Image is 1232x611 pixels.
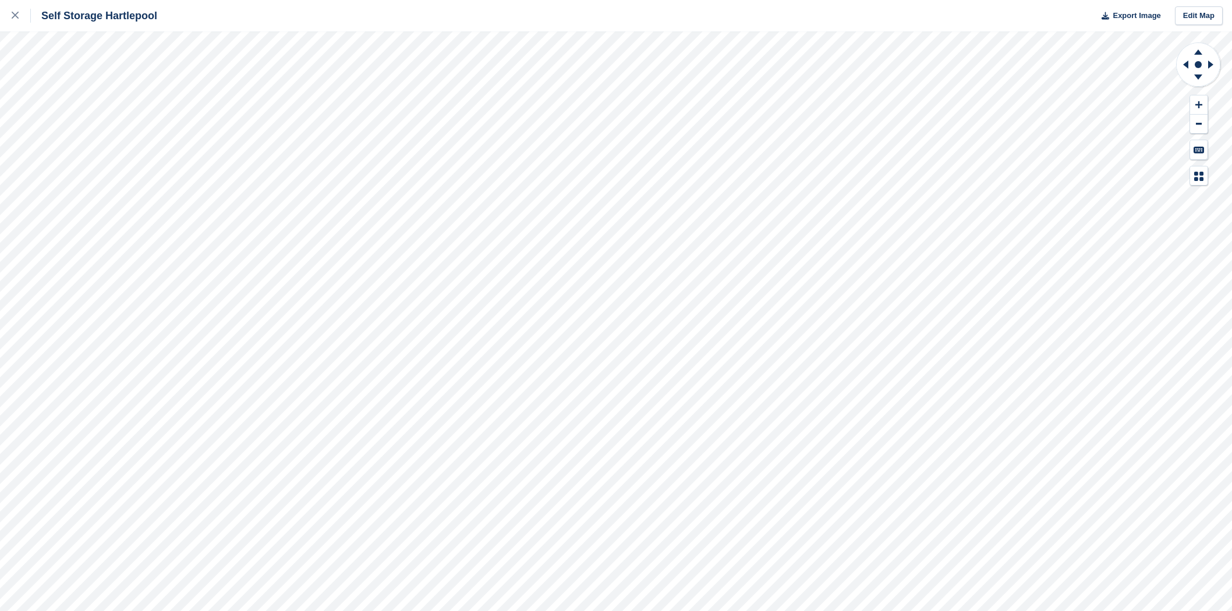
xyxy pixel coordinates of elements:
div: Self Storage Hartlepool [31,9,157,23]
button: Map Legend [1190,166,1208,186]
span: Export Image [1113,10,1160,22]
button: Export Image [1095,6,1161,26]
a: Edit Map [1175,6,1223,26]
button: Zoom Out [1190,115,1208,134]
button: Zoom In [1190,95,1208,115]
button: Keyboard Shortcuts [1190,140,1208,159]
